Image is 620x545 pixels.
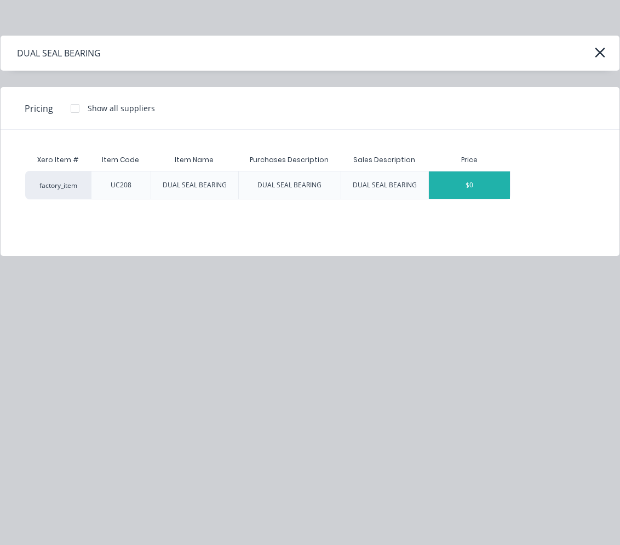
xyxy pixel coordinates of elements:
span: Pricing [25,102,53,115]
div: factory_item [25,171,91,199]
div: DUAL SEAL BEARING [17,47,101,60]
div: Sales Description [345,146,424,174]
div: Purchases Description [241,146,337,174]
div: Item Name [166,146,222,174]
div: Show all suppliers [88,102,155,114]
div: Price [428,149,510,171]
div: DUAL SEAL BEARING [257,180,322,190]
div: DUAL SEAL BEARING [163,180,227,190]
div: $0 [429,171,510,199]
div: UC208 [111,180,131,190]
div: DUAL SEAL BEARING [353,180,417,190]
div: Item Code [93,146,148,174]
div: Xero Item # [25,149,91,171]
